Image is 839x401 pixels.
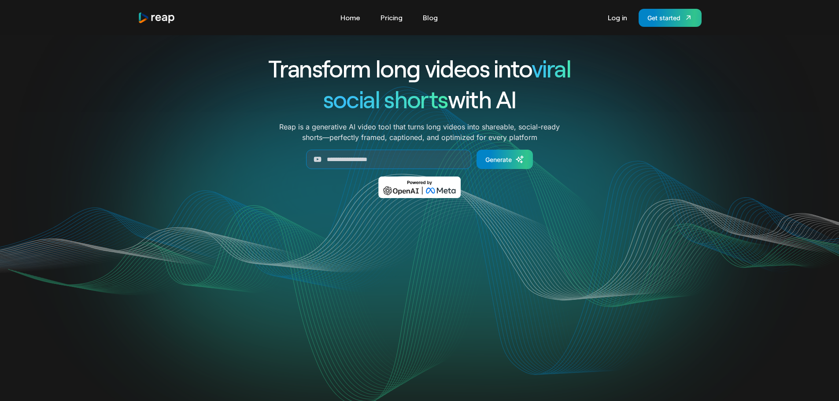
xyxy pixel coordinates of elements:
form: Generate Form [237,150,603,169]
img: Powered by OpenAI & Meta [378,177,461,198]
video: Your browser does not support the video tag. [242,211,597,388]
a: Log in [603,11,632,25]
span: social shorts [323,85,448,113]
h1: Transform long videos into [237,53,603,84]
a: Get started [639,9,702,27]
div: Generate [485,155,512,164]
a: Pricing [376,11,407,25]
a: home [138,12,176,24]
img: reap logo [138,12,176,24]
p: Reap is a generative AI video tool that turns long videos into shareable, social-ready shorts—per... [279,121,560,143]
h1: with AI [237,84,603,114]
a: Home [336,11,365,25]
a: Blog [418,11,442,25]
a: Generate [477,150,533,169]
span: viral [532,54,571,82]
div: Get started [647,13,680,22]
